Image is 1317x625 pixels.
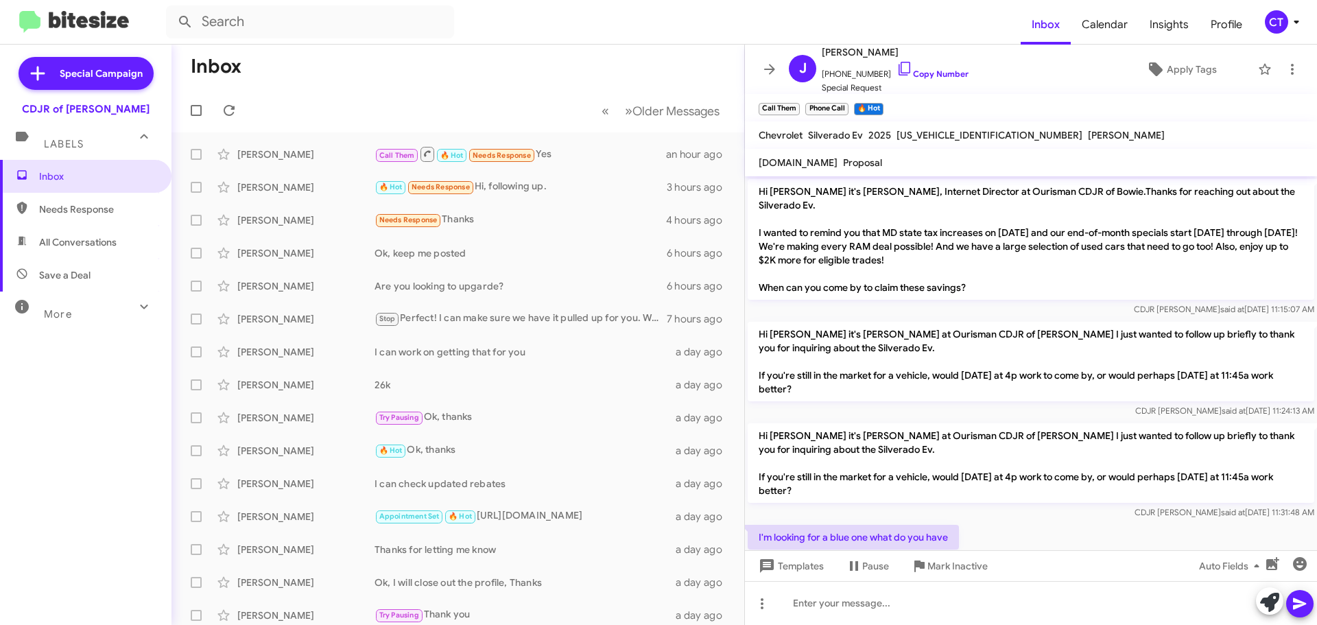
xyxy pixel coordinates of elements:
[39,268,91,282] span: Save a Deal
[843,156,882,169] span: Proposal
[237,378,375,392] div: [PERSON_NAME]
[412,182,470,191] span: Needs Response
[379,182,403,191] span: 🔥 Hot
[676,477,733,491] div: a day ago
[237,510,375,523] div: [PERSON_NAME]
[39,235,117,249] span: All Conversations
[1199,554,1265,578] span: Auto Fields
[375,477,676,491] div: I can check updated rebates
[449,512,472,521] span: 🔥 Hot
[375,246,667,260] div: Ok, keep me posted
[1220,304,1244,314] span: said at
[237,543,375,556] div: [PERSON_NAME]
[440,151,464,160] span: 🔥 Hot
[759,103,800,115] small: Call Them
[748,525,959,550] p: I'm looking for a blue one what do you have
[594,97,728,125] nav: Page navigation example
[1071,5,1139,45] a: Calendar
[667,312,733,326] div: 7 hours ago
[748,423,1314,503] p: Hi [PERSON_NAME] it's [PERSON_NAME] at Ourisman CDJR of [PERSON_NAME] I just wanted to follow up ...
[44,138,84,150] span: Labels
[375,508,676,524] div: [URL][DOMAIN_NAME]
[375,279,667,293] div: Are you looking to upgarde?
[667,246,733,260] div: 6 hours ago
[375,311,667,327] div: Perfect! I can make sure we have it pulled up for you. When can you make it in [DATE], or [DATE]?
[379,151,415,160] span: Call Them
[375,345,676,359] div: I can work on getting that for you
[22,102,150,116] div: CDJR of [PERSON_NAME]
[237,411,375,425] div: [PERSON_NAME]
[805,103,848,115] small: Phone Call
[632,104,720,119] span: Older Messages
[1135,507,1314,517] span: CDJR [PERSON_NAME] [DATE] 11:31:48 AM
[900,554,999,578] button: Mark Inactive
[379,446,403,455] span: 🔥 Hot
[593,97,617,125] button: Previous
[39,169,156,183] span: Inbox
[1200,5,1253,45] a: Profile
[237,246,375,260] div: [PERSON_NAME]
[1253,10,1302,34] button: CT
[745,554,835,578] button: Templates
[676,609,733,622] div: a day ago
[927,554,988,578] span: Mark Inactive
[835,554,900,578] button: Pause
[676,543,733,556] div: a day ago
[379,512,440,521] span: Appointment Set
[602,102,609,119] span: «
[375,576,676,589] div: Ok, I will close out the profile, Thanks
[379,413,419,422] span: Try Pausing
[375,410,676,425] div: Ok, thanks
[39,202,156,216] span: Needs Response
[666,213,733,227] div: 4 hours ago
[676,378,733,392] div: a day ago
[60,67,143,80] span: Special Campaign
[868,129,891,141] span: 2025
[19,57,154,90] a: Special Campaign
[379,215,438,224] span: Needs Response
[379,611,419,620] span: Try Pausing
[237,609,375,622] div: [PERSON_NAME]
[375,378,676,392] div: 26k
[667,180,733,194] div: 3 hours ago
[375,607,676,623] div: Thank you
[676,411,733,425] div: a day ago
[191,56,241,78] h1: Inbox
[666,148,733,161] div: an hour ago
[1135,405,1314,416] span: CDJR [PERSON_NAME] [DATE] 11:24:13 AM
[808,129,863,141] span: Silverado Ev
[237,444,375,458] div: [PERSON_NAME]
[1088,129,1165,141] span: [PERSON_NAME]
[237,345,375,359] div: [PERSON_NAME]
[854,103,883,115] small: 🔥 Hot
[1111,57,1251,82] button: Apply Tags
[237,576,375,589] div: [PERSON_NAME]
[237,180,375,194] div: [PERSON_NAME]
[1265,10,1288,34] div: CT
[748,179,1314,300] p: Hi [PERSON_NAME] it's [PERSON_NAME], Internet Director at Ourisman CDJR of Bowie.Thanks for reach...
[756,554,824,578] span: Templates
[1021,5,1071,45] a: Inbox
[1139,5,1200,45] a: Insights
[676,576,733,589] div: a day ago
[237,213,375,227] div: [PERSON_NAME]
[822,44,969,60] span: [PERSON_NAME]
[375,543,676,556] div: Thanks for letting me know
[667,279,733,293] div: 6 hours ago
[237,477,375,491] div: [PERSON_NAME]
[759,129,803,141] span: Chevrolet
[617,97,728,125] button: Next
[375,443,676,458] div: Ok, thanks
[748,322,1314,401] p: Hi [PERSON_NAME] it's [PERSON_NAME] at Ourisman CDJR of [PERSON_NAME] I just wanted to follow up ...
[166,5,454,38] input: Search
[1188,554,1276,578] button: Auto Fields
[1167,57,1217,82] span: Apply Tags
[676,444,733,458] div: a day ago
[862,554,889,578] span: Pause
[625,102,632,119] span: »
[1222,405,1246,416] span: said at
